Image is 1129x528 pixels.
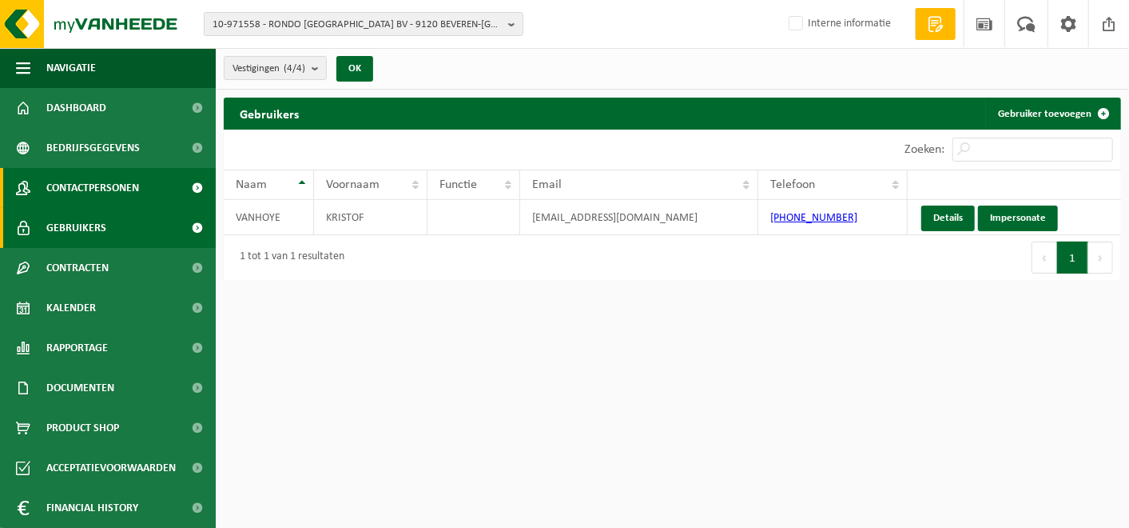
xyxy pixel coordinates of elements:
div: 1 tot 1 van 1 resultaten [232,243,344,272]
h2: Gebruikers [224,98,315,129]
span: Acceptatievoorwaarden [46,448,176,488]
span: Email [532,178,562,191]
span: Navigatie [46,48,96,88]
td: [EMAIL_ADDRESS][DOMAIN_NAME] [520,200,758,235]
a: Details [921,206,975,231]
span: Rapportage [46,328,108,368]
span: Naam [236,178,267,191]
a: Impersonate [978,206,1058,231]
span: Telefoon [770,178,815,191]
button: 1 [1057,242,1088,274]
span: Voornaam [326,178,380,191]
span: 10-971558 - RONDO [GEOGRAPHIC_DATA] BV - 9120 BEVEREN-[GEOGRAPHIC_DATA], DOORNPARK 44 [213,13,502,37]
span: Financial History [46,488,138,528]
label: Interne informatie [785,12,891,36]
span: Kalender [46,288,96,328]
span: Gebruikers [46,208,106,248]
span: Dashboard [46,88,106,128]
span: Contracten [46,248,109,288]
td: VANHOYE [224,200,314,235]
span: Documenten [46,368,114,408]
count: (4/4) [284,63,305,74]
span: Functie [439,178,477,191]
button: Vestigingen(4/4) [224,56,327,80]
span: Contactpersonen [46,168,139,208]
span: Vestigingen [233,57,305,81]
button: OK [336,56,373,82]
a: [PHONE_NUMBER] [770,212,857,224]
span: Bedrijfsgegevens [46,128,140,168]
button: Previous [1032,242,1057,274]
button: Next [1088,242,1113,274]
label: Zoeken: [904,144,944,157]
td: KRISTOF [314,200,427,235]
button: 10-971558 - RONDO [GEOGRAPHIC_DATA] BV - 9120 BEVEREN-[GEOGRAPHIC_DATA], DOORNPARK 44 [204,12,523,36]
a: Gebruiker toevoegen [985,98,1119,130]
span: Product Shop [46,408,119,448]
